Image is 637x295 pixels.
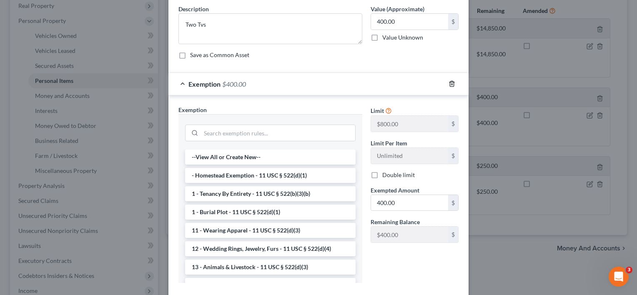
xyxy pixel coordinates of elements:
[178,5,209,12] span: Description
[185,168,356,183] li: - Homestead Exemption - 11 USC § 522(d)(1)
[188,80,221,88] span: Exemption
[371,107,384,114] span: Limit
[178,106,207,113] span: Exemption
[222,80,246,88] span: $400.00
[185,150,356,165] li: --View All or Create New--
[201,125,355,141] input: Search exemption rules...
[371,139,407,147] label: Limit Per Item
[382,171,415,179] label: Double limit
[448,148,458,164] div: $
[185,223,356,238] li: 11 - Wearing Apparel - 11 USC § 522(d)(3)
[371,148,448,164] input: --
[185,278,356,293] li: 14 - Health Aids - 11 USC § 522(d)(9)
[448,116,458,132] div: $
[448,227,458,242] div: $
[448,195,458,211] div: $
[185,241,356,256] li: 12 - Wedding Rings, Jewelry, Furs - 11 USC § 522(d)(4)
[371,227,448,242] input: --
[626,267,632,273] span: 3
[371,195,448,211] input: 0.00
[185,205,356,220] li: 1 - Burial Plot - 11 USC § 522(d)(1)
[371,5,424,13] label: Value (Approximate)
[190,51,249,59] label: Save as Common Asset
[185,260,356,275] li: 13 - Animals & Livestock - 11 USC § 522(d)(3)
[371,116,448,132] input: --
[371,187,419,194] span: Exempted Amount
[371,14,448,30] input: 0.00
[185,186,356,201] li: 1 - Tenancy By Entirety - 11 USC § 522(b)(3)(b)
[382,33,423,42] label: Value Unknown
[371,217,420,226] label: Remaining Balance
[609,267,629,287] iframe: Intercom live chat
[448,14,458,30] div: $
